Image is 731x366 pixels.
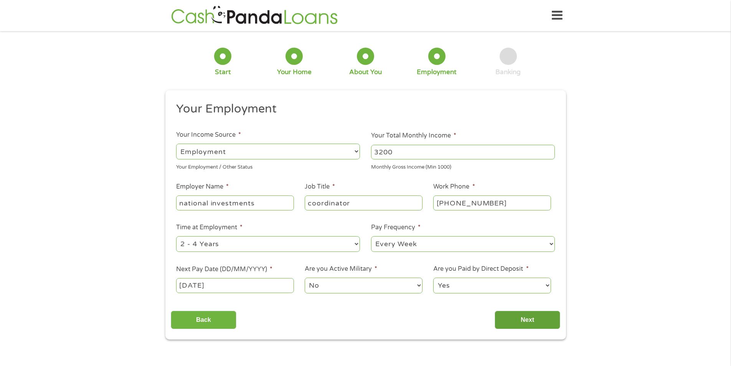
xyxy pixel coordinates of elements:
div: Employment [417,68,457,76]
h2: Your Employment [176,101,549,117]
label: Work Phone [433,183,475,191]
input: Cashier [305,195,422,210]
img: GetLoanNow Logo [169,5,340,26]
input: 1800 [371,145,555,159]
label: Are you Active Military [305,265,377,273]
label: Time at Employment [176,224,243,232]
div: Your Employment / Other Status [176,161,360,171]
label: Pay Frequency [371,224,421,232]
input: Back [171,311,236,330]
div: Start [215,68,231,76]
input: Next [495,311,560,330]
label: Are you Paid by Direct Deposit [433,265,528,273]
input: (231) 754-4010 [433,195,551,210]
label: Employer Name [176,183,229,191]
label: Your Total Monthly Income [371,132,456,140]
label: Next Pay Date (DD/MM/YYYY) [176,265,272,273]
div: Monthly Gross Income (Min 1000) [371,161,555,171]
div: Your Home [277,68,312,76]
input: Walmart [176,195,294,210]
div: Banking [495,68,521,76]
label: Your Income Source [176,131,241,139]
div: About You [349,68,382,76]
input: Use the arrow keys to pick a date [176,278,294,293]
label: Job Title [305,183,335,191]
